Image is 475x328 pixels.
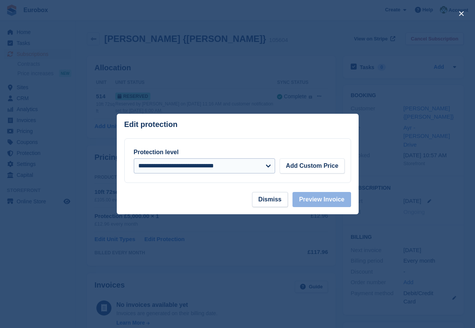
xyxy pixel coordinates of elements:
label: Protection level [134,149,179,155]
button: Add Custom Price [280,158,345,173]
p: Edit protection [124,120,178,129]
button: close [455,8,467,20]
button: Preview Invoice [292,192,351,207]
button: Dismiss [252,192,288,207]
